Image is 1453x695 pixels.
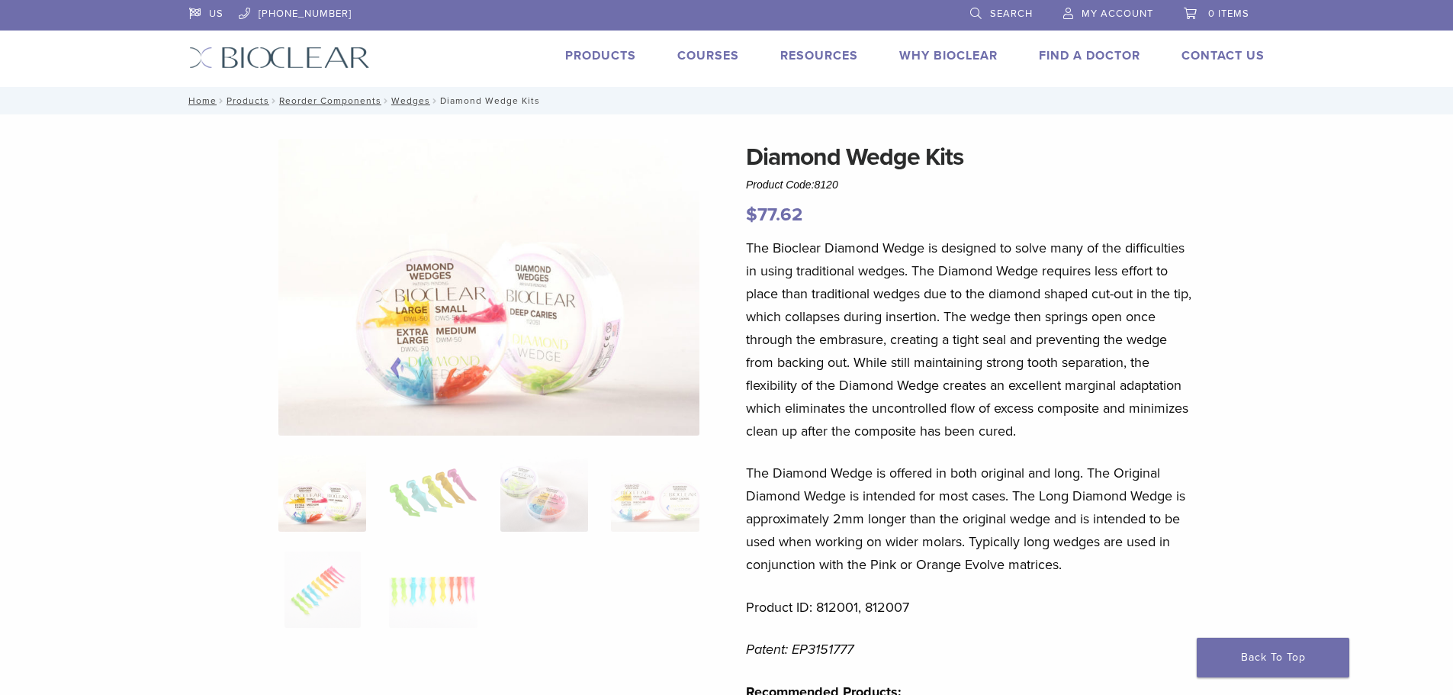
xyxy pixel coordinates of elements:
[746,139,1194,175] h1: Diamond Wedge Kits
[780,48,858,63] a: Resources
[278,455,366,532] img: Diamond-Wedges-Assorted-3-Copy-e1548779949314-324x324.jpg
[381,97,391,105] span: /
[217,97,227,105] span: /
[278,139,699,436] img: Diamond Wedges-Assorted-3 - Copy
[279,95,381,106] a: Reorder Components
[1181,48,1265,63] a: Contact Us
[430,97,440,105] span: /
[1208,8,1249,20] span: 0 items
[189,47,370,69] img: Bioclear
[389,552,477,628] img: Diamond Wedge Kits - Image 6
[677,48,739,63] a: Courses
[227,95,269,106] a: Products
[611,455,699,532] img: Diamond Wedge Kits - Image 4
[1039,48,1140,63] a: Find A Doctor
[1197,638,1349,677] a: Back To Top
[746,204,802,226] bdi: 77.62
[184,95,217,106] a: Home
[389,455,477,532] img: Diamond Wedge Kits - Image 2
[391,95,430,106] a: Wedges
[565,48,636,63] a: Products
[500,455,588,532] img: Diamond Wedge Kits - Image 3
[746,641,853,658] em: Patent: EP3151777
[178,87,1276,114] nav: Diamond Wedge Kits
[284,552,361,628] img: Diamond Wedge Kits - Image 5
[746,462,1194,576] p: The Diamond Wedge is offered in both original and long. The Original Diamond Wedge is intended fo...
[1082,8,1153,20] span: My Account
[815,179,838,191] span: 8120
[746,596,1194,619] p: Product ID: 812001, 812007
[899,48,998,63] a: Why Bioclear
[990,8,1033,20] span: Search
[746,179,838,191] span: Product Code:
[269,97,279,105] span: /
[746,204,757,226] span: $
[746,236,1194,442] p: The Bioclear Diamond Wedge is designed to solve many of the difficulties in using traditional wed...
